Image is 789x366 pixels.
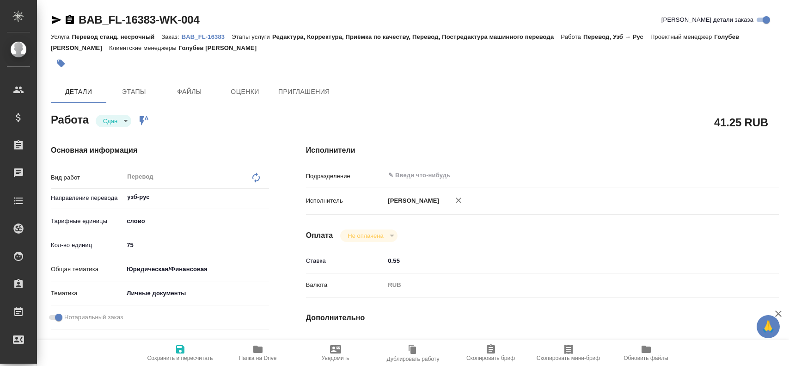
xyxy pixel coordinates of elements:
[452,340,530,366] button: Скопировать бриф
[223,86,267,98] span: Оценки
[306,280,385,290] p: Валюта
[51,289,123,298] p: Тематика
[278,86,330,98] span: Приглашения
[306,196,385,205] p: Исполнитель
[179,44,264,51] p: Голубев [PERSON_NAME]
[51,193,123,203] p: Направление перевода
[306,256,385,266] p: Ставка
[72,33,161,40] p: Перевод станд. несрочный
[297,340,374,366] button: Уведомить
[385,196,439,205] p: [PERSON_NAME]
[123,261,269,277] div: Юридическая/Финансовая
[51,241,123,250] p: Кол-во единиц
[306,172,385,181] p: Подразделение
[385,254,739,267] input: ✎ Введи что-нибудь
[714,114,768,130] h2: 41.25 RUB
[64,313,123,322] span: Нотариальный заказ
[650,33,714,40] p: Проектный менеджер
[757,315,780,338] button: 🙏
[322,355,349,361] span: Уведомить
[232,33,272,40] p: Этапы услуги
[79,13,200,26] a: BAB_FL-16383-WK-004
[51,33,72,40] p: Услуга
[100,117,120,125] button: Сдан
[112,86,156,98] span: Этапы
[51,111,89,127] h2: Работа
[583,33,650,40] p: Перевод, Узб → Рус
[264,196,266,198] button: Open
[537,355,600,361] span: Скопировать мини-бриф
[734,174,736,176] button: Open
[51,265,123,274] p: Общая тематика
[123,285,269,301] div: Личные документы
[147,355,213,361] span: Сохранить и пересчитать
[385,335,739,349] input: Пустое поле
[272,33,561,40] p: Редактура, Корректура, Приёмка по качеству, Перевод, Постредактура машинного перевода
[123,213,269,229] div: слово
[51,145,269,156] h4: Основная информация
[219,340,297,366] button: Папка на Drive
[530,340,607,366] button: Скопировать мини-бриф
[182,32,232,40] a: BAB_FL-16383
[661,15,753,25] span: [PERSON_NAME] детали заказа
[239,355,277,361] span: Папка на Drive
[56,86,101,98] span: Детали
[385,277,739,293] div: RUB
[141,340,219,366] button: Сохранить и пересчитать
[760,317,776,336] span: 🙏
[561,33,583,40] p: Работа
[387,170,705,181] input: ✎ Введи что-нибудь
[51,217,123,226] p: Тарифные единицы
[345,232,386,240] button: Не оплачена
[387,356,440,362] span: Дублировать работу
[167,86,212,98] span: Файлы
[306,145,779,156] h4: Исполнители
[374,340,452,366] button: Дублировать работу
[306,312,779,323] h4: Дополнительно
[306,338,385,347] p: Последнее изменение
[109,44,179,51] p: Клиентские менеджеры
[51,14,62,25] button: Скопировать ссылку для ЯМессенджера
[624,355,668,361] span: Обновить файлы
[51,53,71,74] button: Добавить тэг
[64,14,75,25] button: Скопировать ссылку
[51,173,123,182] p: Вид работ
[306,230,333,241] h4: Оплата
[96,115,131,127] div: Сдан
[448,190,469,211] button: Удалить исполнителя
[123,238,269,252] input: ✎ Введи что-нибудь
[607,340,685,366] button: Обновить файлы
[161,33,181,40] p: Заказ:
[182,33,232,40] p: BAB_FL-16383
[466,355,515,361] span: Скопировать бриф
[340,230,397,242] div: Сдан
